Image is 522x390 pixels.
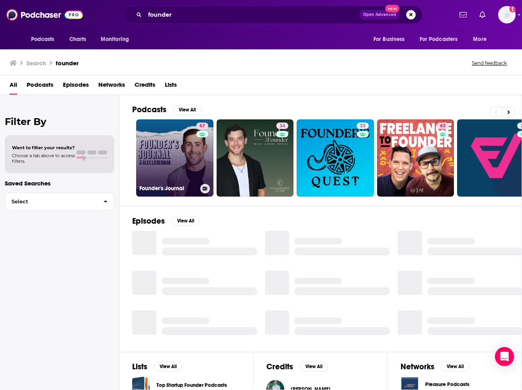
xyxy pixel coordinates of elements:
[467,32,497,47] button: open menu
[12,153,75,164] span: Choose a tab above to access filters.
[132,216,200,226] a: EpisodesView All
[5,193,114,211] button: Select
[10,78,17,95] a: All
[440,122,446,130] span: 63
[132,105,201,115] a: PodcastsView All
[456,8,470,21] a: Show notifications dropdown
[217,119,294,197] a: 34
[297,119,374,197] a: 23
[6,7,83,22] img: Podchaser - Follow, Share and Rate Podcasts
[266,362,293,372] h2: Credits
[95,32,139,47] button: open menu
[473,34,487,45] span: More
[357,123,369,129] a: 23
[63,78,89,95] a: Episodes
[498,6,516,23] button: Show profile menu
[132,362,147,372] h2: Lists
[135,78,155,95] a: Credits
[199,122,205,130] span: 67
[145,8,360,21] input: Search podcasts, credits, & more...
[498,6,516,23] img: User Profile
[101,34,129,45] span: Monitoring
[171,216,200,226] button: View All
[27,78,53,95] a: Podcasts
[64,32,91,47] a: Charts
[196,123,208,129] a: 67
[401,362,434,372] h2: Networks
[136,119,213,197] a: 67Founder's Journal
[154,362,182,371] button: View All
[123,6,422,24] div: Search podcasts, credits, & more...
[469,60,509,66] button: Send feedback
[377,119,454,197] a: 63
[401,362,469,372] a: NetworksView All
[437,123,449,129] a: 63
[414,32,469,47] button: open menu
[12,145,75,150] span: Want to filter your results?
[31,34,55,45] span: Podcasts
[368,32,415,47] button: open menu
[132,362,182,372] a: ListsView All
[385,5,399,12] span: New
[363,13,396,17] span: Open Advanced
[132,216,165,226] h2: Episodes
[26,59,46,67] h3: Search
[156,381,227,390] a: Top Startup Founder Podcasts
[276,123,288,129] a: 34
[69,34,86,45] span: Charts
[373,34,405,45] span: For Business
[280,122,285,130] span: 34
[165,78,177,95] a: Lists
[25,32,65,47] button: open menu
[495,347,514,366] div: Open Intercom Messenger
[5,116,114,127] h2: Filter By
[360,10,400,19] button: Open AdvancedNew
[420,34,458,45] span: For Podcasters
[139,185,197,192] h3: Founder's Journal
[441,362,469,371] button: View All
[98,78,125,95] a: Networks
[360,122,366,130] span: 23
[173,105,201,115] button: View All
[509,6,516,12] svg: Add a profile image
[266,362,328,372] a: CreditsView All
[498,6,516,23] span: Logged in as BerkMarc
[132,105,166,115] h2: Podcasts
[5,199,97,204] span: Select
[476,8,489,21] a: Show notifications dropdown
[56,59,78,67] h3: founder
[425,381,469,388] span: Pleasure Podcasts
[5,179,114,187] p: Saved Searches
[299,362,328,371] button: View All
